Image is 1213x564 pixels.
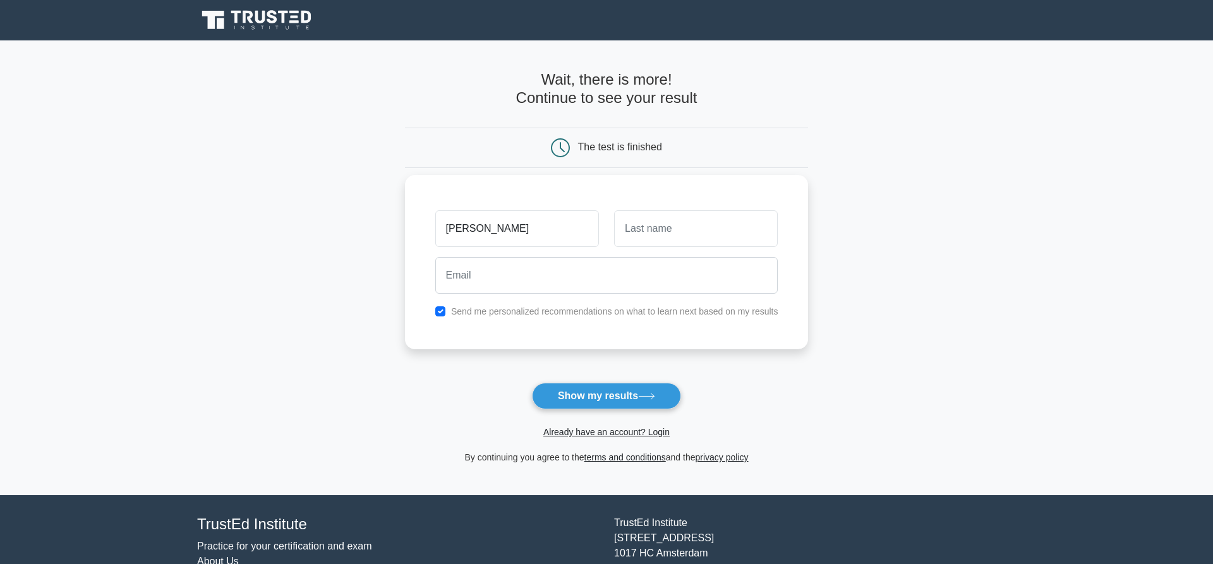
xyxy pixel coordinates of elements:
a: terms and conditions [584,452,666,462]
div: By continuing you agree to the and the [397,450,816,465]
a: Already have an account? Login [543,427,670,437]
a: Practice for your certification and exam [197,541,372,551]
h4: Wait, there is more! Continue to see your result [405,71,809,107]
div: The test is finished [578,141,662,152]
button: Show my results [532,383,681,409]
input: First name [435,210,599,247]
h4: TrustEd Institute [197,515,599,534]
input: Last name [614,210,778,247]
a: privacy policy [696,452,749,462]
label: Send me personalized recommendations on what to learn next based on my results [451,306,778,316]
input: Email [435,257,778,294]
